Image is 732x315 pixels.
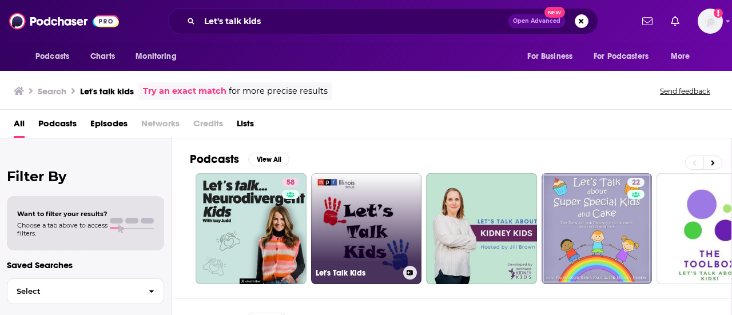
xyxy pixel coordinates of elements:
h3: Search [38,86,66,97]
a: Lists [237,114,254,138]
span: Logged in as psamuelson01 [698,9,723,34]
span: Want to filter your results? [17,210,108,218]
span: Select [7,288,140,295]
a: Let's Talk Kids [311,173,422,284]
h2: Filter By [7,168,164,185]
span: For Podcasters [594,49,649,65]
img: User Profile [698,9,723,34]
button: open menu [586,46,665,67]
a: 22 [627,178,645,187]
a: Try an exact match [143,85,226,98]
a: Show notifications dropdown [666,11,684,31]
a: 22 [542,173,653,284]
a: PodcastsView All [190,152,289,166]
span: Choose a tab above to access filters. [17,221,108,237]
span: Charts [90,49,115,65]
button: open menu [27,46,84,67]
a: 58 [282,178,299,187]
span: for more precise results [229,85,328,98]
input: Search podcasts, credits, & more... [200,12,508,30]
a: Show notifications dropdown [638,11,657,31]
button: View All [248,153,289,166]
span: For Business [527,49,572,65]
span: More [671,49,690,65]
img: Podchaser - Follow, Share and Rate Podcasts [9,10,119,32]
span: Credits [193,114,223,138]
button: Select [7,278,164,304]
h3: Let's Talk Kids [316,268,399,278]
span: Networks [141,114,180,138]
span: 58 [287,177,295,189]
span: New [544,7,565,18]
span: 22 [632,177,640,189]
a: Charts [83,46,122,67]
button: open menu [663,46,705,67]
div: Search podcasts, credits, & more... [168,8,598,34]
span: Podcasts [35,49,69,65]
button: Open AdvancedNew [508,14,566,28]
h3: Let's talk kids [80,86,134,97]
span: Open Advanced [513,18,560,24]
p: Saved Searches [7,260,164,270]
button: open menu [519,46,587,67]
a: Podcasts [38,114,77,138]
a: All [14,114,25,138]
button: Show profile menu [698,9,723,34]
button: open menu [128,46,191,67]
button: Send feedback [657,86,714,96]
span: Monitoring [136,49,176,65]
h2: Podcasts [190,152,239,166]
a: Episodes [90,114,128,138]
svg: Add a profile image [714,9,723,18]
a: 58 [196,173,307,284]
